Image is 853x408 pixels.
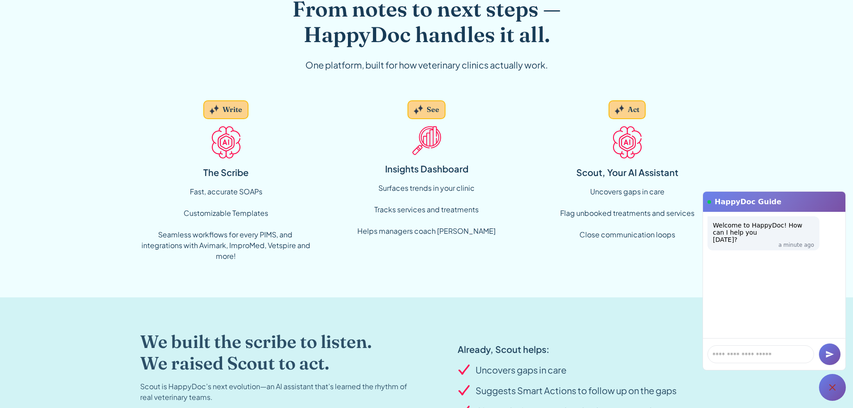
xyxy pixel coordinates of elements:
img: Checkmark [458,385,472,396]
div: Suggests Smart Actions to follow up on the gaps [476,384,677,398]
img: AI Icon [212,126,240,159]
div: One platform, built for how veterinary clinics actually work. [255,58,599,72]
div: Scout, Your AI Assistant [576,166,678,179]
div: Surfaces trends in your clinic ‍ Tracks services and treatments ‍ Helps managers coach [PERSON_NAME] [357,183,496,236]
div: See [427,105,439,115]
div: Uncovers gaps in care [476,364,566,377]
h2: We built the scribe to listen. We raised Scout to act. [140,331,409,374]
img: Grey sparkles. [615,105,624,115]
img: Checkmark [458,365,472,376]
div: Write [223,105,242,115]
img: Insight Icon [412,126,441,155]
div: The Scribe [203,166,249,179]
div: Already, Scout helps: [458,343,700,356]
div: Fast, accurate SOAPs Customizable Templates ‍ Seamless workflows for every PIMS, and integrations... [140,186,312,262]
img: AI Icon [613,126,642,159]
img: Grey sparkles. [210,105,219,115]
div: Act [628,105,639,115]
div: Uncovers gaps in care Flag unbooked treatments and services Close communication loops [560,186,694,240]
img: Grey sparkles. [414,105,423,115]
div: Insights Dashboard [385,162,468,176]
